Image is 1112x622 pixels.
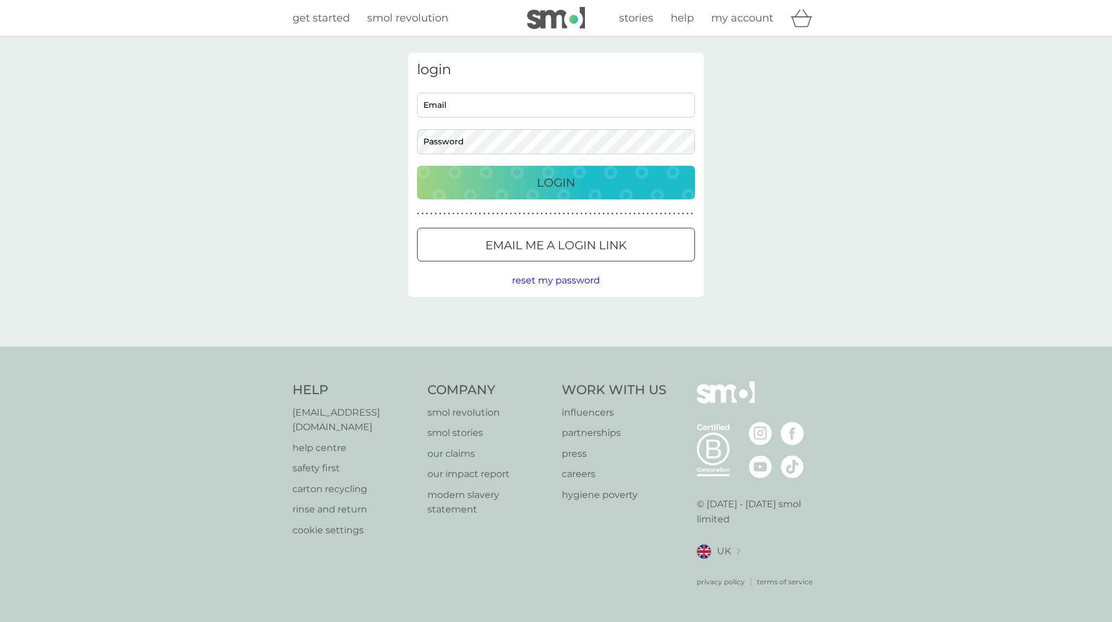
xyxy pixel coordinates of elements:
[664,211,667,217] p: ●
[620,211,623,217] p: ●
[669,211,671,217] p: ●
[527,7,585,29] img: smol
[562,425,667,441] a: partnerships
[292,482,416,497] a: carton recycling
[367,10,448,27] a: smol revolution
[619,10,653,27] a: stories
[737,548,740,555] img: select a new location
[479,211,481,217] p: ●
[417,166,695,199] button: Login
[629,211,631,217] p: ●
[757,576,813,587] a: terms of service
[427,467,551,482] a: our impact report
[488,211,490,217] p: ●
[711,12,773,24] span: my account
[427,405,551,420] a: smol revolution
[567,211,569,217] p: ●
[562,405,667,420] p: influencers
[749,455,772,478] img: visit the smol Youtube page
[697,497,820,526] p: © [DATE] - [DATE] smol limited
[514,211,517,217] p: ●
[589,211,591,217] p: ●
[612,211,614,217] p: ●
[501,211,503,217] p: ●
[510,211,512,217] p: ●
[562,467,667,482] a: careers
[466,211,468,217] p: ●
[496,211,499,217] p: ●
[435,211,437,217] p: ●
[697,544,711,559] img: UK flag
[638,211,640,217] p: ●
[426,211,428,217] p: ●
[580,211,583,217] p: ●
[598,211,601,217] p: ●
[541,211,543,217] p: ●
[528,211,530,217] p: ●
[427,381,551,399] h4: Company
[671,10,694,27] a: help
[448,211,450,217] p: ●
[417,228,695,261] button: Email me a login link
[749,422,772,445] img: visit the smol Instagram page
[691,211,693,217] p: ●
[427,488,551,517] a: modern slavery statement
[678,211,680,217] p: ●
[492,211,495,217] p: ●
[292,405,416,435] p: [EMAIL_ADDRESS][DOMAIN_NAME]
[457,211,459,217] p: ●
[512,273,600,288] button: reset my password
[512,275,600,286] span: reset my password
[485,236,627,254] p: Email me a login link
[673,211,675,217] p: ●
[506,211,508,217] p: ●
[292,10,350,27] a: get started
[563,211,565,217] p: ●
[562,381,667,399] h4: Work With Us
[536,211,539,217] p: ●
[697,576,745,587] a: privacy policy
[439,211,441,217] p: ●
[532,211,534,217] p: ●
[781,422,804,445] img: visit the smol Facebook page
[686,211,689,217] p: ●
[417,211,419,217] p: ●
[671,12,694,24] span: help
[550,211,552,217] p: ●
[554,211,556,217] p: ●
[660,211,662,217] p: ●
[292,441,416,456] p: help centre
[717,544,731,559] span: UK
[523,211,525,217] p: ●
[711,10,773,27] a: my account
[427,446,551,461] p: our claims
[545,211,547,217] p: ●
[292,523,416,538] a: cookie settings
[585,211,587,217] p: ●
[562,488,667,503] a: hygiene poverty
[461,211,463,217] p: ●
[594,211,596,217] p: ●
[642,211,645,217] p: ●
[518,211,521,217] p: ●
[430,211,433,217] p: ●
[656,211,658,217] p: ●
[292,381,416,399] h4: Help
[483,211,485,217] p: ●
[697,381,755,421] img: smol
[292,502,416,517] p: rinse and return
[422,211,424,217] p: ●
[607,211,609,217] p: ●
[562,446,667,461] a: press
[619,12,653,24] span: stories
[572,211,574,217] p: ●
[682,211,685,217] p: ●
[427,425,551,441] a: smol stories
